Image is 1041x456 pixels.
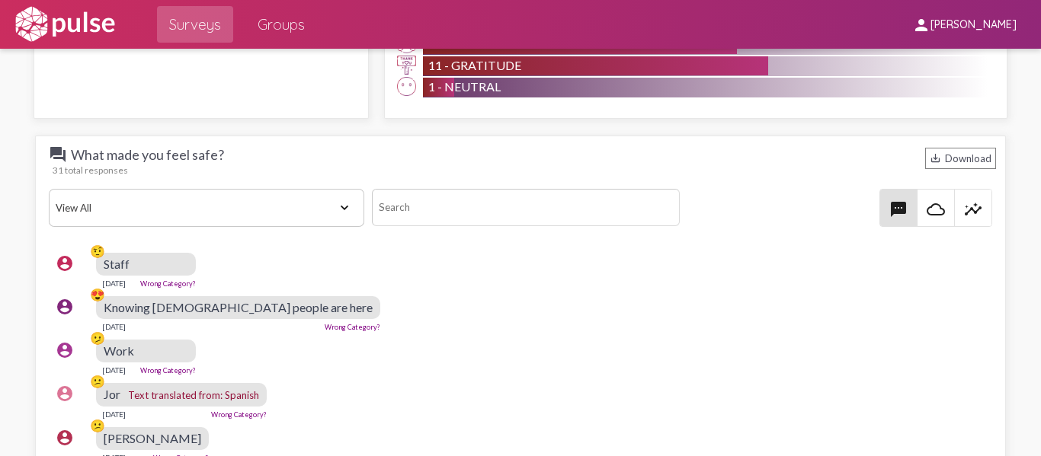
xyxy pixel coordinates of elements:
[927,200,945,218] mat-icon: cloud_queue
[104,300,373,314] span: Knowing [DEMOGRAPHIC_DATA] people are here
[912,16,930,34] mat-icon: person
[102,365,126,375] div: [DATE]
[140,279,196,288] a: Wrong Category?
[964,200,982,218] mat-icon: insights
[157,6,233,43] a: Surveys
[889,200,908,218] mat-icon: textsms
[102,322,126,331] div: [DATE]
[56,384,74,403] mat-icon: account_circle
[90,287,105,302] div: 😍
[56,298,74,316] mat-icon: account_circle
[397,77,416,96] img: Unknown
[90,330,105,346] div: 🫤
[211,410,267,419] a: Wrong Category?
[925,148,996,169] div: Download
[428,58,521,72] span: 11 - Gratitude
[128,389,259,401] span: Text translated from: Spanish
[104,343,134,358] span: Work
[325,323,380,331] a: Wrong Category?
[49,145,277,164] span: What made you feel safe?
[90,374,105,389] div: 😕
[53,164,996,176] div: 31 total responses
[102,410,126,419] div: [DATE]
[90,244,105,259] div: 🤨
[104,387,120,401] span: Jor
[56,254,74,273] mat-icon: account_circle
[49,145,67,164] mat-icon: question_answer
[900,10,1029,38] button: [PERSON_NAME]
[140,366,196,375] a: Wrong Category?
[930,152,941,164] mat-icon: Download
[428,79,501,94] span: 1 - Neutral
[169,11,221,38] span: Surveys
[397,56,416,75] img: Gratitude
[12,5,117,43] img: white-logo.svg
[258,11,305,38] span: Groups
[372,189,680,226] input: Search
[245,6,317,43] a: Groups
[104,257,130,271] span: Staff
[56,341,74,359] mat-icon: account_circle
[56,429,74,447] mat-icon: account_circle
[930,18,1017,32] span: [PERSON_NAME]
[102,279,126,288] div: [DATE]
[90,418,105,433] div: 😕
[104,431,201,445] span: [PERSON_NAME]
